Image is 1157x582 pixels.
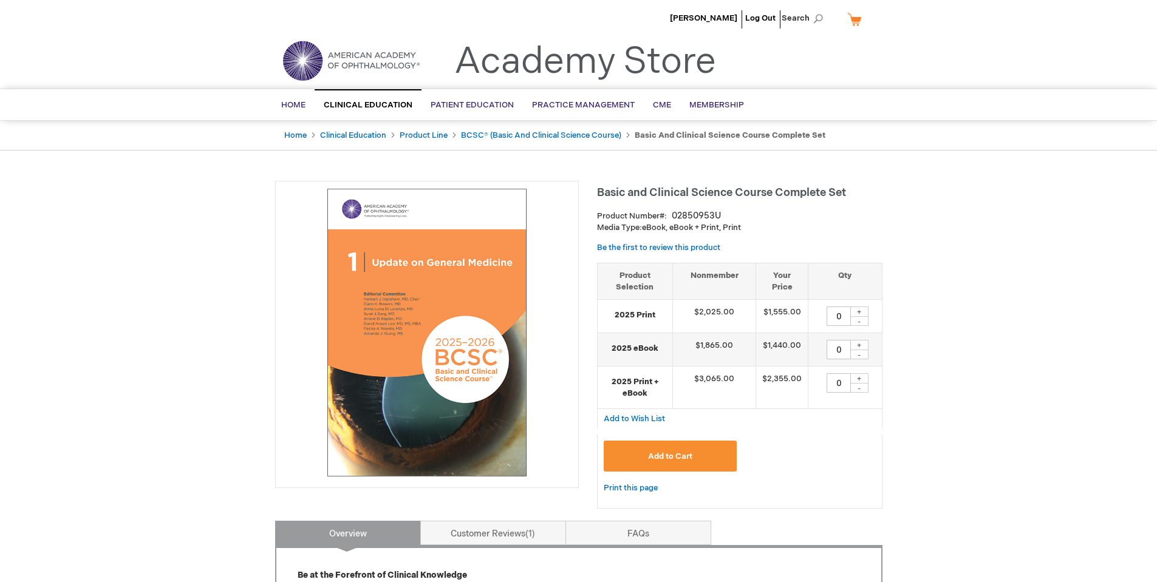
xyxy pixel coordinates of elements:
[604,376,667,399] strong: 2025 Print + eBook
[827,373,851,393] input: Qty
[808,263,882,299] th: Qty
[461,130,621,140] a: BCSC® (Basic and Clinical Science Course)
[604,343,667,354] strong: 2025 eBook
[431,100,514,110] span: Patient Education
[827,340,851,359] input: Qty
[604,413,665,424] a: Add to Wish List
[673,367,756,409] td: $3,065.00
[282,188,572,478] img: Basic and Clinical Science Course Complete Set
[850,373,869,384] div: +
[782,6,828,30] span: Search
[532,100,635,110] span: Practice Management
[275,521,421,545] a: Overview
[850,383,869,393] div: -
[689,100,744,110] span: Membership
[673,333,756,367] td: $1,865.00
[756,367,808,409] td: $2,355.00
[827,306,851,326] input: Qty
[420,521,566,545] a: Customer Reviews1
[597,243,720,252] a: Be the first to review this product
[756,300,808,333] td: $1,555.00
[597,223,642,232] strong: Media Type:
[648,452,692,461] span: Add to Cart
[598,263,673,299] th: Product Selection
[673,263,756,299] th: Nonmember
[320,130,386,140] a: Clinical Education
[525,529,535,539] span: 1
[670,13,737,23] a: [PERSON_NAME]
[756,333,808,367] td: $1,440.00
[604,441,737,472] button: Add to Cart
[597,222,882,234] p: eBook, eBook + Print, Print
[400,130,448,140] a: Product Line
[635,130,825,140] strong: Basic and Clinical Science Course Complete Set
[298,570,467,580] strong: Be at the Forefront of Clinical Knowledge
[850,340,869,350] div: +
[597,211,667,221] strong: Product Number
[756,263,808,299] th: Your Price
[850,350,869,359] div: -
[745,13,776,23] a: Log Out
[673,300,756,333] td: $2,025.00
[281,100,305,110] span: Home
[604,310,667,321] strong: 2025 Print
[565,521,711,545] a: FAQs
[604,481,658,496] a: Print this page
[850,306,869,317] div: +
[284,130,307,140] a: Home
[597,186,846,199] span: Basic and Clinical Science Course Complete Set
[653,100,671,110] span: CME
[324,100,412,110] span: Clinical Education
[850,316,869,326] div: -
[454,40,716,84] a: Academy Store
[672,210,721,222] div: 02850953U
